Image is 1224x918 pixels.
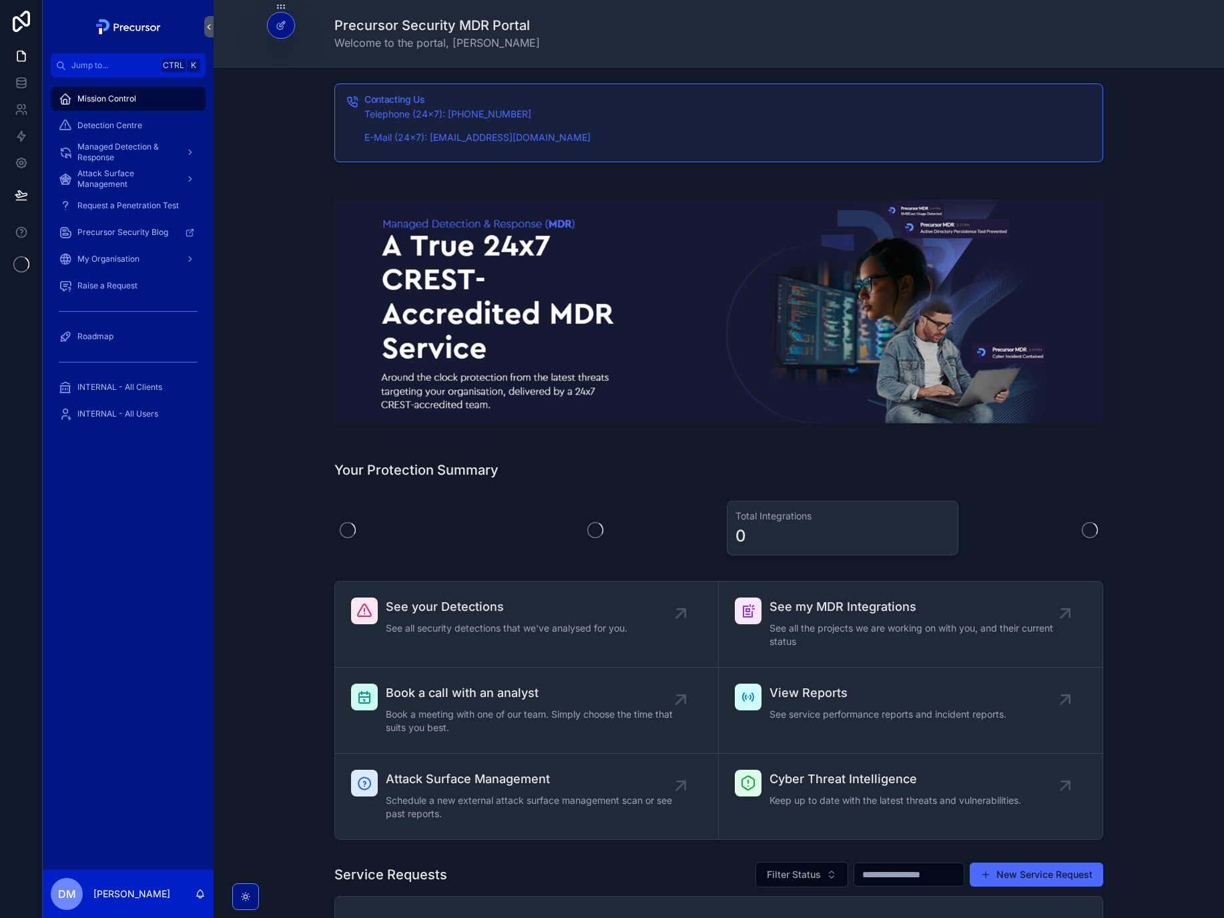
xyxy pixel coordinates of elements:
[386,794,681,821] span: Schedule a new external attack surface management scan or see past reports.
[77,254,139,264] span: My Organisation
[719,754,1103,839] a: Cyber Threat IntelligenceKeep up to date with the latest threats and vulnerabilities.
[93,887,170,901] p: [PERSON_NAME]
[334,35,540,51] span: Welcome to the portal, [PERSON_NAME]
[364,107,1092,122] p: Telephone (24x7): [PHONE_NUMBER]
[162,59,186,72] span: Ctrl
[188,60,199,71] span: K
[719,582,1103,668] a: See my MDR IntegrationsSee all the projects we are working on with you, and their current status
[77,93,136,104] span: Mission Control
[77,280,137,291] span: Raise a Request
[92,16,165,37] img: App logo
[51,194,206,218] a: Request a Penetration Test
[335,754,719,839] a: Attack Surface ManagementSchedule a new external attack surface management scan or see past reports.
[770,684,1006,702] span: View Reports
[51,113,206,138] a: Detection Centre
[755,862,848,887] button: Select Button
[770,622,1065,648] span: See all the projects we are working on with you, and their current status
[364,95,1092,104] h5: Contacting Us
[71,60,156,71] span: Jump to...
[364,107,1092,146] div: Telephone (24x7): 01912491612 E-Mail (24x7): soc@precursorsecurity.com
[386,684,681,702] span: Book a call with an analyst
[767,868,821,881] span: Filter Status
[77,227,168,238] span: Precursor Security Blog
[77,142,175,163] span: Managed Detection & Response
[386,708,681,734] span: Book a meeting with one of our team. Simply choose the time that suits you best.
[51,324,206,349] a: Roadmap
[334,865,447,884] h1: Service Requests
[386,770,681,788] span: Attack Surface Management
[719,668,1103,754] a: View ReportsSee service performance reports and incident reports.
[334,461,499,479] h1: Your Protection Summary
[970,863,1103,887] button: New Service Request
[43,77,214,443] div: scrollable content
[51,53,206,77] button: Jump to...CtrlK
[735,525,746,547] div: 0
[51,167,206,191] a: Attack Surface Management
[51,220,206,244] a: Precursor Security Blog
[58,886,76,902] span: DM
[51,274,206,298] a: Raise a Request
[334,16,540,35] h1: Precursor Security MDR Portal
[51,402,206,426] a: INTERNAL - All Users
[770,598,1065,616] span: See my MDR Integrations
[334,200,1103,424] img: 17888-2024-08-22-14_25_07-Picture1.png
[77,120,142,131] span: Detection Centre
[77,331,113,342] span: Roadmap
[386,622,627,635] span: See all security detections that we've analysed for you.
[77,168,175,190] span: Attack Surface Management
[51,375,206,399] a: INTERNAL - All Clients
[364,130,1092,146] p: E-Mail (24x7): [EMAIL_ADDRESS][DOMAIN_NAME]
[77,200,179,211] span: Request a Penetration Test
[77,409,158,419] span: INTERNAL - All Users
[386,598,627,616] span: See your Detections
[77,382,162,393] span: INTERNAL - All Clients
[735,509,950,523] h3: Total Integrations
[335,582,719,668] a: See your DetectionsSee all security detections that we've analysed for you.
[770,770,1021,788] span: Cyber Threat Intelligence
[335,668,719,754] a: Book a call with an analystBook a meeting with one of our team. Simply choose the time that suits...
[770,708,1006,721] span: See service performance reports and incident reports.
[770,794,1021,807] span: Keep up to date with the latest threats and vulnerabilities.
[51,87,206,111] a: Mission Control
[51,140,206,164] a: Managed Detection & Response
[51,247,206,271] a: My Organisation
